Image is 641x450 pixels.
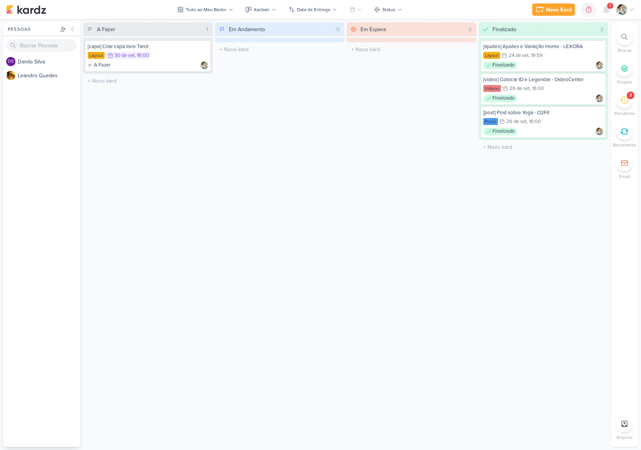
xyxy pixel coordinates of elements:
div: , 16:00 [530,86,544,91]
p: Arquivo [616,434,633,441]
button: Novo Kard [532,3,575,16]
div: 24 de set [509,53,529,58]
img: Raphael Simas [200,62,208,69]
img: Leandro Guedes [6,71,15,80]
input: + Novo kard [85,75,211,87]
p: Pendente [614,110,635,117]
div: Finalizado [483,62,517,69]
input: + Novo kard [348,44,475,55]
div: 0 [465,25,475,33]
div: Finalizado [483,95,517,102]
span: 6 [609,3,611,9]
div: Novo Kard [546,6,572,14]
input: + Novo kard [480,142,607,153]
div: 26 de set [506,119,527,124]
div: Responsável: Raphael Simas [596,62,603,69]
div: [post] Post sobre Yoga - O2Fit [483,109,604,116]
p: Recorrente [613,142,636,148]
div: Responsável: Raphael Simas [596,128,603,135]
div: 26 de set [509,86,530,91]
div: 30 de set [115,53,135,58]
div: Responsável: Raphael Simas [200,62,208,69]
div: Vídeos [483,85,501,92]
div: Danilo Silva [6,57,15,66]
p: Grupos [617,78,632,85]
img: Raphael Simas [596,95,603,102]
div: , 19:59 [529,53,543,58]
li: Ctrl + F [611,28,638,54]
p: Finalizado [492,62,514,69]
div: 1 [203,25,211,33]
div: Layout [483,52,500,59]
div: Layout [88,52,105,59]
div: [capa] Criar capa livro Tarot [88,43,208,50]
div: 2 [629,92,632,98]
div: [ajustes] Ajustes e Variação Home - LEXORA [483,43,604,50]
div: Responsável: Raphael Simas [596,95,603,102]
p: Email [619,173,630,180]
div: L e a n d r o G u e d e s [18,72,80,80]
img: Raphael Simas [596,128,603,135]
div: , 16:00 [527,119,541,124]
div: 3 [597,25,606,33]
p: Buscar [618,47,632,54]
div: [video] Colocar ID e Legendar - OsteoCenter [483,76,604,83]
p: A Fazer [94,62,110,69]
p: Finalizado [492,128,514,135]
div: Finalizado [483,128,517,135]
p: DS [8,60,13,64]
div: Posts [483,118,498,125]
div: Finalizado [492,25,516,33]
img: Raphael Simas [616,4,627,15]
p: Finalizado [492,95,514,102]
div: Pessoas [6,26,58,33]
img: kardz.app [6,5,46,14]
div: D a n i l o S i l v a [18,58,80,66]
div: A Fazer [97,25,115,33]
div: , 16:00 [135,53,149,58]
div: A Fazer [88,62,110,69]
input: Buscar Pessoas [6,39,77,52]
img: Raphael Simas [596,62,603,69]
input: + Novo kard [217,44,343,55]
div: 0 [333,25,343,33]
div: Em Andamento [229,25,265,33]
div: Em Espera [361,25,386,33]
